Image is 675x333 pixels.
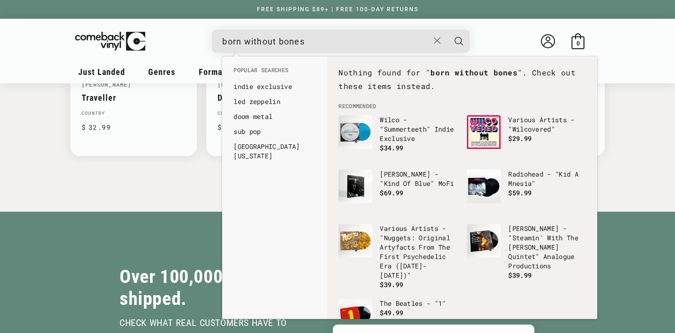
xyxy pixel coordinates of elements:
[467,115,501,149] img: Various Artists - "Wilcovered"
[217,93,322,103] a: Damn.
[380,115,457,143] p: Wilco - "Summerteeth" Indie Exclusive
[212,30,470,53] div: Search
[380,280,403,289] span: $39.99
[380,224,457,280] p: Various Artists - "Nuggets: Original Artyfacts From The First Psychedelic Era ([DATE]-[DATE])"
[429,30,446,51] button: Close
[380,188,403,197] span: $69.99
[467,224,586,280] a: Miles Davis - "Steamin' With The Miles Davis Quintet" Analogue Productions [PERSON_NAME] - "Steam...
[229,66,321,79] li: Popular Searches
[334,66,591,103] div: No Results
[338,224,372,258] img: Various Artists - "Nuggets: Original Artyfacts From The First Psychedelic Era (1965-1968)"
[233,82,316,91] a: indie exclusive
[233,97,316,106] a: led zeppelin
[233,142,316,161] a: [GEOGRAPHIC_DATA][US_STATE]
[338,299,372,333] img: The Beatles - "1"
[508,224,586,271] p: [PERSON_NAME] - "Steamin' With The [PERSON_NAME] Quintet" Analogue Productions
[447,30,471,53] button: Search
[334,165,462,219] li: no_result_products: Miles Davis - "Kind Of Blue" MoFi
[334,102,591,111] li: Recommended
[229,139,321,163] li: no_result_suggestions: hotel california
[467,170,501,203] img: Radiohead - "Kid A Mnesia"
[229,94,321,109] li: no_result_suggestions: led zeppelin
[148,67,175,77] span: Genres
[229,124,321,139] li: no_result_suggestions: sub pop
[229,79,321,94] li: no_result_suggestions: indie exclusive
[120,266,288,310] h2: Over 100,000 records shipped.
[430,67,517,77] strong: born without bones
[380,299,457,308] p: The Beatles - "1"
[508,170,586,188] p: Radiohead - "Kid A Mnesia"
[462,219,591,285] li: no_result_products: Miles Davis - "Steamin' With The Miles Davis Quintet" Analogue Productions
[247,6,428,13] a: FREE SHIPPING $89+ | FREE 100-DAY RETURNS
[508,271,532,280] span: $39.99
[380,143,403,152] span: $34.99
[222,32,429,51] input: When autocomplete results are available use up and down arrows to review and enter to select
[334,111,462,165] li: no_result_products: Wilco - "Summerteeth" Indie Exclusive
[78,67,125,77] span: Just Landed
[467,115,586,160] a: Various Artists - "Wilcovered" Various Artists - "Wilcovered" $29.99
[233,127,316,136] a: sub pop
[467,224,501,258] img: Miles Davis - "Steamin' With The Miles Davis Quintet" Analogue Productions
[508,188,532,197] span: $59.99
[229,109,321,124] li: no_result_suggestions: doom metal
[508,134,532,143] span: $29.99
[327,57,597,319] div: Recommended
[508,115,586,134] p: Various Artists - "Wilcovered"
[338,224,457,289] a: Various Artists - "Nuggets: Original Artyfacts From The First Psychedelic Era (1965-1968)" Variou...
[380,308,403,317] span: $49.99
[338,66,586,93] p: Nothing found for " ". Check out these items instead.
[577,40,580,47] span: 0
[338,115,457,160] a: Wilco - "Summerteeth" Indie Exclusive Wilco - "Summerteeth" Indie Exclusive $34.99
[338,170,372,203] img: Miles Davis - "Kind Of Blue" MoFi
[467,170,586,215] a: Radiohead - "Kid A Mnesia" Radiohead - "Kid A Mnesia" $59.99
[462,111,591,165] li: no_result_products: Various Artists - "Wilcovered"
[222,57,327,168] div: Popular Searches
[338,170,457,215] a: Miles Davis - "Kind Of Blue" MoFi [PERSON_NAME] - "Kind Of Blue" MoFi $69.99
[233,112,316,121] a: doom metal
[338,115,372,149] img: Wilco - "Summerteeth" Indie Exclusive
[199,67,230,77] span: Formats
[82,93,186,103] a: Traveller
[462,165,591,219] li: no_result_products: Radiohead - "Kid A Mnesia"
[334,219,462,294] li: no_result_products: Various Artists - "Nuggets: Original Artyfacts From The First Psychedelic Era...
[380,170,457,188] p: [PERSON_NAME] - "Kind Of Blue" MoFi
